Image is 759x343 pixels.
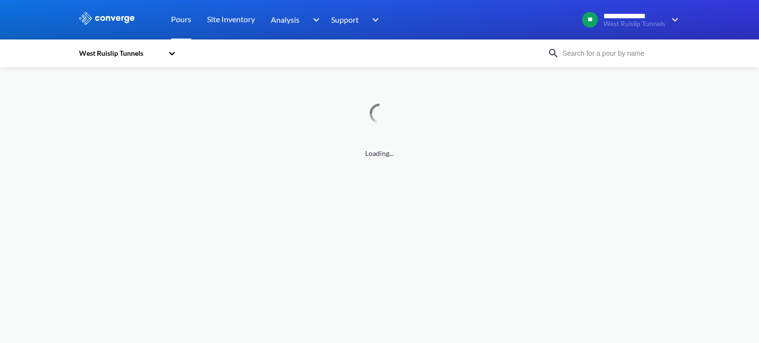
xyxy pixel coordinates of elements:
[665,14,681,26] img: downArrow.svg
[603,20,665,28] span: West Ruislip Tunnels
[559,48,679,59] input: Search for a pour by name
[271,13,299,26] span: Analysis
[78,12,135,25] img: logo_ewhite.svg
[78,148,681,159] span: Loading...
[331,13,359,26] span: Support
[366,14,381,26] img: downArrow.svg
[548,47,559,59] img: icon-search.svg
[306,14,322,26] img: downArrow.svg
[78,48,163,59] div: West Ruislip Tunnels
